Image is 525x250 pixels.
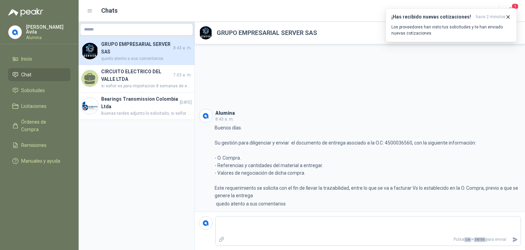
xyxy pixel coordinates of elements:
[216,234,227,246] label: Adjuntar archivos
[21,71,31,78] span: Chat
[9,26,22,39] img: Company Logo
[101,40,172,55] h4: GRUPO EMPRESARIAL SERVER SAS
[474,237,486,242] span: ENTER
[464,237,471,242] span: Ctrl
[8,100,70,113] a: Licitaciones
[21,141,46,149] span: Remisiones
[173,45,192,51] span: 8:43 a. m.
[26,36,70,40] p: Alumina
[8,154,70,167] a: Manuales y ayuda
[82,98,98,114] img: Company Logo
[8,115,70,136] a: Órdenes de Compra
[391,14,473,20] h3: ¡Has recibido nuevas cotizaciones!
[215,111,235,115] h3: Alumina
[476,14,506,20] span: hace 2 minutos
[79,38,194,65] a: Company LogoGRUPO EMPRESARIAL SERVER SAS8:43 a. m.quedo atento a sus comentarios
[101,83,192,89] span: si señor es para importacion 8 semanas de entrega
[21,102,46,110] span: Licitaciones
[79,65,194,92] a: CIRCUITO ELECTRICO DEL VALLE LTDA7:03 a. m.si señor es para importacion 8 semanas de entrega
[504,5,517,17] button: 1
[216,200,286,208] p: quedo atento a sus comentarios
[199,109,212,122] img: Company Logo
[391,24,511,36] p: Los proveedores han visto tus solicitudes y te han enviado nuevas cotizaciones.
[8,52,70,65] a: Inicio
[101,6,118,15] h1: Chats
[8,84,70,97] a: Solicitudes
[217,28,317,38] h2: GRUPO EMPRESARIAL SERVER SAS
[199,216,212,229] img: Company Logo
[8,8,43,16] img: Logo peakr
[215,117,234,122] span: 8:43 a. m.
[386,8,517,42] button: ¡Has recibido nuevas cotizaciones!hace 2 minutos Los proveedores han visto tus solicitudes y te h...
[215,124,521,199] p: Buenos días. Su gestión para diligenciar y enviar el documento de entrega asociado a la O.C: 4500...
[8,68,70,81] a: Chat
[82,43,98,59] img: Company Logo
[227,234,510,246] p: Pulsa + para enviar
[21,157,60,165] span: Manuales y ayuda
[173,72,192,78] span: 7:03 a. m.
[101,95,178,110] h4: Bearings Transmission Colombia Ltda
[26,25,70,34] p: [PERSON_NAME] Avila
[79,92,194,120] a: Company LogoBearings Transmission Colombia Ltda[DATE]Buenas tardes adjunto lo solicitado, si seño...
[21,55,32,63] span: Inicio
[21,118,64,133] span: Órdenes de Compra
[21,87,45,94] span: Solicitudes
[180,99,192,106] span: [DATE]
[199,26,212,39] img: Company Logo
[101,110,192,117] span: Buenas tardes adjunto lo solicitado, si señor si se asumen fletes Gracias por contar con nosotros.
[101,68,172,83] h4: CIRCUITO ELECTRICO DEL VALLE LTDA
[101,55,192,62] span: quedo atento a sus comentarios
[511,3,519,10] span: 1
[509,234,521,246] button: Enviar
[8,139,70,152] a: Remisiones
